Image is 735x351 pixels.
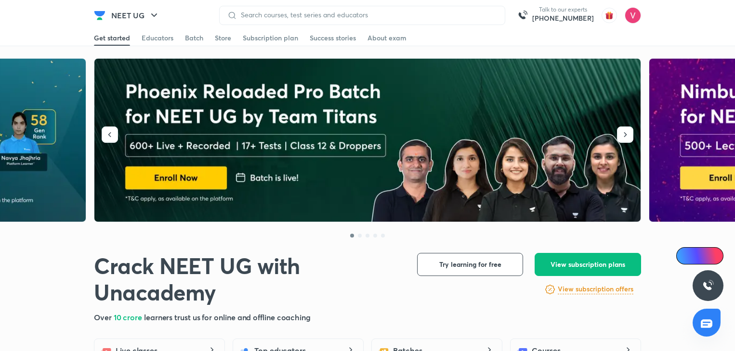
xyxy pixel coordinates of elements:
a: About exam [367,30,407,46]
button: Try learning for free [417,253,523,276]
div: Subscription plan [243,33,298,43]
div: About exam [367,33,407,43]
a: [PHONE_NUMBER] [532,13,594,23]
span: View subscription plans [551,260,625,269]
img: avatar [602,8,617,23]
div: Success stories [310,33,356,43]
img: Company Logo [94,10,105,21]
span: 10 crore [114,312,144,322]
h1: Crack NEET UG with Unacademy [94,253,402,306]
span: Try learning for free [439,260,501,269]
a: Educators [142,30,173,46]
button: View subscription plans [535,253,641,276]
div: Get started [94,33,130,43]
div: Educators [142,33,173,43]
a: Store [215,30,231,46]
div: Store [215,33,231,43]
a: Subscription plan [243,30,298,46]
img: ttu [702,280,714,291]
div: Batch [185,33,203,43]
input: Search courses, test series and educators [237,11,497,19]
img: call-us [513,6,532,25]
img: Icon [682,252,690,260]
a: Batch [185,30,203,46]
span: Over [94,312,114,322]
a: Ai Doubts [676,247,723,264]
a: Success stories [310,30,356,46]
img: Vishwa Desai [625,7,641,24]
span: learners trust us for online and offline coaching [144,312,311,322]
a: Get started [94,30,130,46]
p: Talk to our experts [532,6,594,13]
a: View subscription offers [558,284,633,295]
span: Ai Doubts [692,252,718,260]
button: NEET UG [105,6,166,25]
h6: View subscription offers [558,284,633,294]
